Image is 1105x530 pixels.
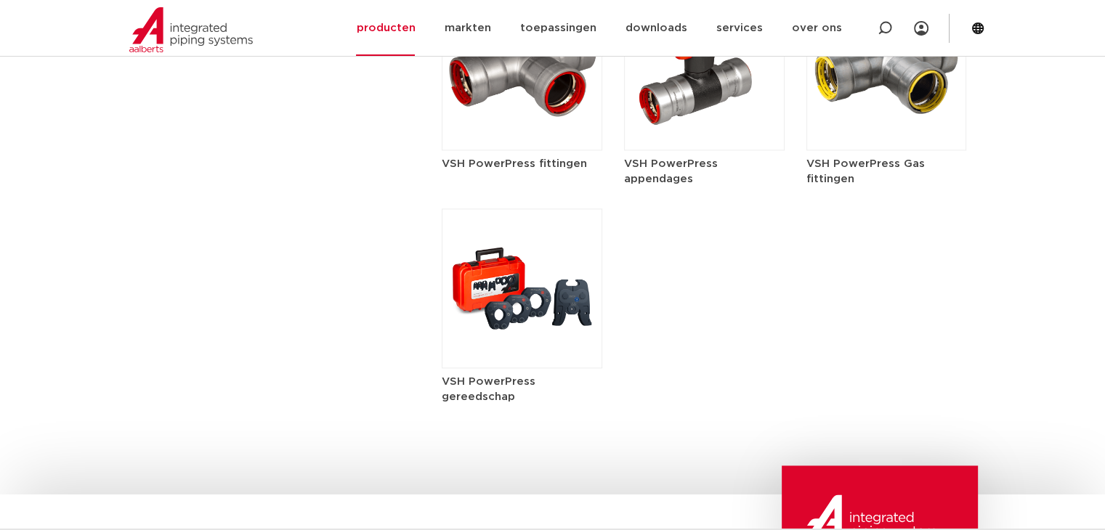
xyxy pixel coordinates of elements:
[624,156,785,187] h5: VSH PowerPress appendages
[442,156,602,171] h5: VSH PowerPress fittingen
[442,374,602,404] h5: VSH PowerPress gereedschap
[914,12,928,44] div: my IPS
[442,282,602,404] a: VSH PowerPress gereedschap
[624,65,785,187] a: VSH PowerPress appendages
[806,65,967,187] a: VSH PowerPress Gas fittingen
[442,65,602,171] a: VSH PowerPress fittingen
[806,156,967,187] h5: VSH PowerPress Gas fittingen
